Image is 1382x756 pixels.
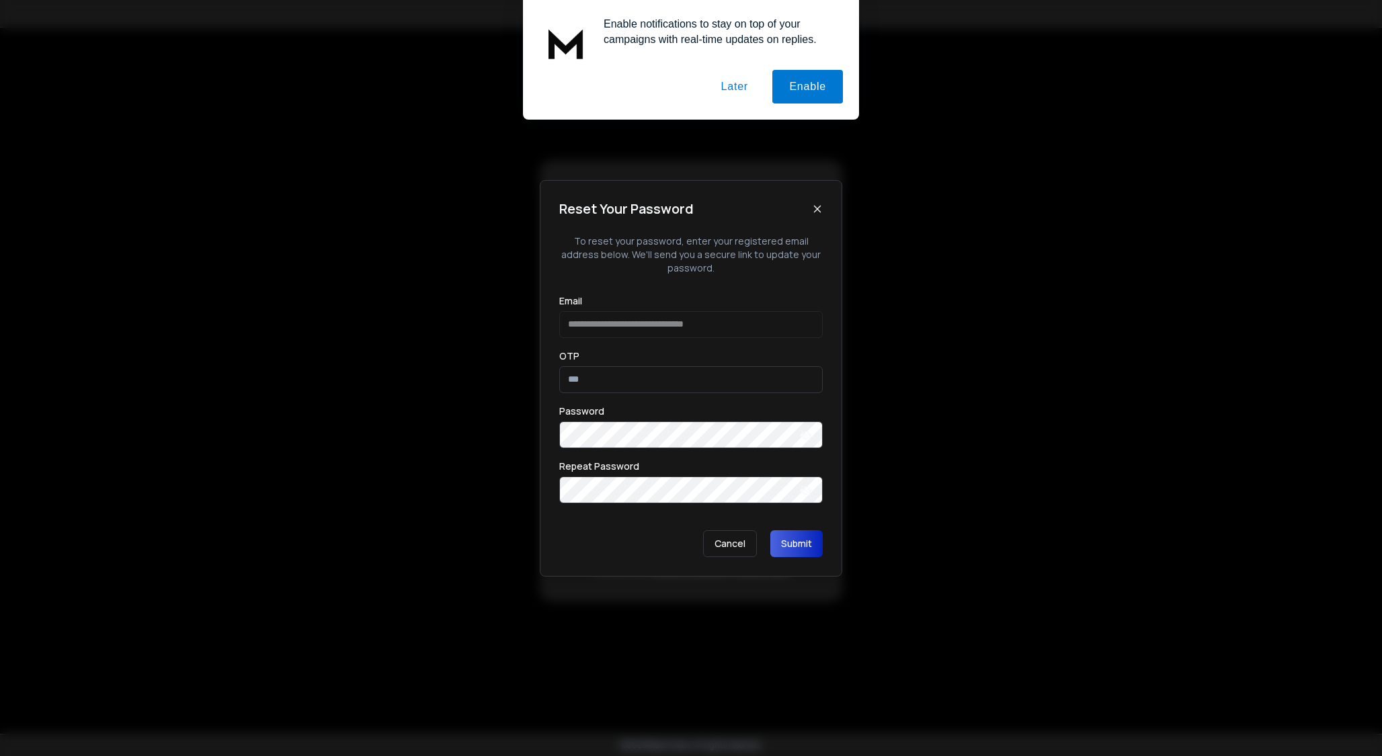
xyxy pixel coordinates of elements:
p: Cancel [703,530,757,557]
button: Enable [772,70,843,103]
label: Repeat Password [559,462,639,471]
button: Later [704,70,764,103]
label: Email [559,296,582,306]
button: Submit [770,530,823,557]
div: Enable notifications to stay on top of your campaigns with real-time updates on replies. [593,16,843,47]
img: notification icon [539,16,593,70]
h1: Reset Your Password [559,200,694,218]
label: Password [559,407,604,416]
label: OTP [559,351,579,361]
p: To reset your password, enter your registered email address below. We'll send you a secure link t... [559,235,823,275]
